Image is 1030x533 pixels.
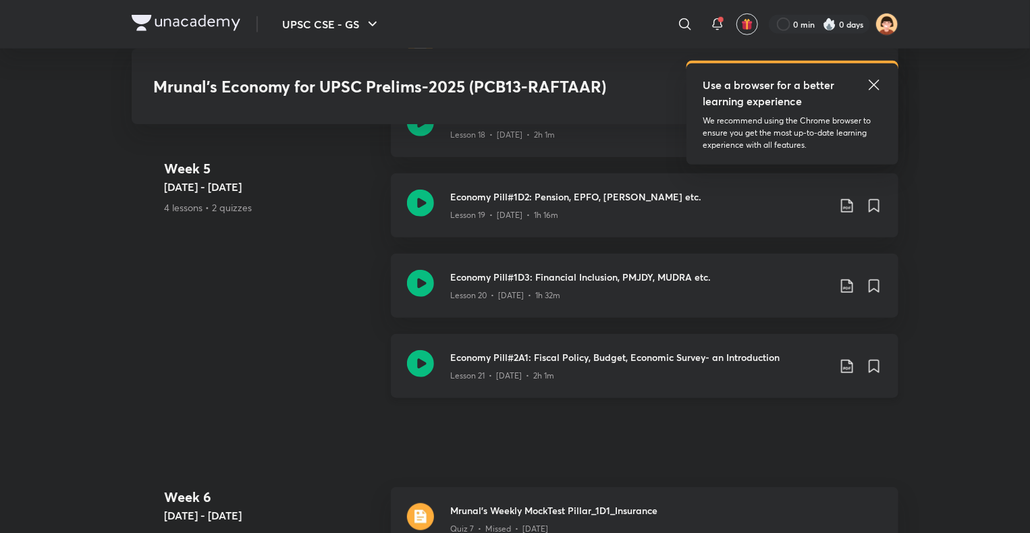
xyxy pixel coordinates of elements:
[450,370,554,382] p: Lesson 21 • [DATE] • 2h 1m
[875,13,898,36] img: Karan Singh
[703,77,837,109] h5: Use a browser for a better learning experience
[450,289,560,302] p: Lesson 20 • [DATE] • 1h 32m
[391,173,898,254] a: Economy Pill#1D2: Pension, EPFO, [PERSON_NAME] etc.Lesson 19 • [DATE] • 1h 16m
[450,190,828,204] h3: Economy Pill#1D2: Pension, EPFO, [PERSON_NAME] etc.
[164,487,380,507] h4: Week 6
[407,503,434,530] img: quiz
[164,159,380,179] h4: Week 5
[132,15,240,31] img: Company Logo
[450,350,828,364] h3: Economy Pill#2A1: Fiscal Policy, Budget, Economic Survey- an Introduction
[164,507,380,524] h5: [DATE] - [DATE]
[153,77,682,96] h3: Mrunal’s Economy for UPSC Prelims-2025 (PCB13-RAFTAAR)
[450,209,558,221] p: Lesson 19 • [DATE] • 1h 16m
[164,179,380,195] h5: [DATE] - [DATE]
[741,18,753,30] img: avatar
[132,15,240,34] a: Company Logo
[391,93,898,173] a: Economy Pill#1D1: Life Insurance, Health Insurance, ESIC, PMJAY etcLesson 18 • [DATE] • 2h 1m
[391,334,898,414] a: Economy Pill#2A1: Fiscal Policy, Budget, Economic Survey- an IntroductionLesson 21 • [DATE] • 2h 1m
[450,503,882,517] h3: Mrunal's Weekly MockTest Pillar_1D1_Insurance
[164,200,380,215] p: 4 lessons • 2 quizzes
[450,270,828,284] h3: Economy Pill#1D3: Financial Inclusion, PMJDY, MUDRA etc.
[391,254,898,334] a: Economy Pill#1D3: Financial Inclusion, PMJDY, MUDRA etc.Lesson 20 • [DATE] • 1h 32m
[274,11,389,38] button: UPSC CSE - GS
[823,18,836,31] img: streak
[450,129,555,141] p: Lesson 18 • [DATE] • 2h 1m
[703,115,882,151] p: We recommend using the Chrome browser to ensure you get the most up-to-date learning experience w...
[736,13,758,35] button: avatar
